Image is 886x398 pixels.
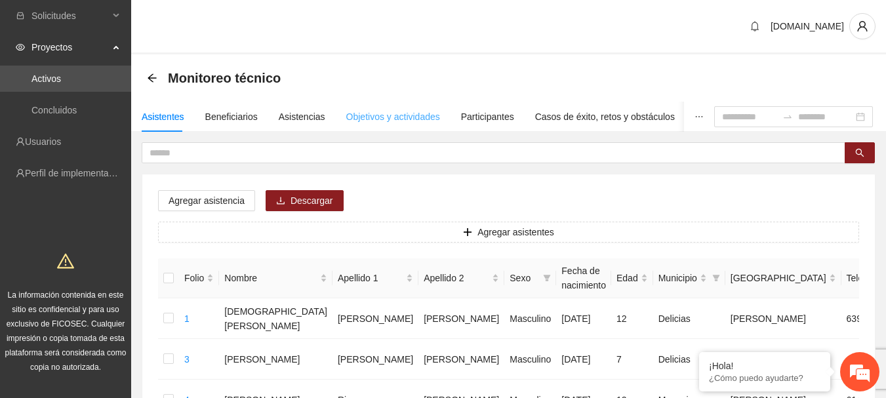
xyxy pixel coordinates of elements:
[16,11,25,20] span: inbox
[611,298,653,339] td: 12
[5,290,127,372] span: La información contenida en este sitio es confidencial y para uso exclusivo de FICOSEC. Cualquier...
[695,112,704,121] span: ellipsis
[219,258,332,298] th: Nombre
[25,136,61,147] a: Usuarios
[504,339,556,380] td: Masculino
[16,43,25,52] span: eye
[418,339,504,380] td: [PERSON_NAME]
[25,168,127,178] a: Perfil de implementadora
[543,274,551,282] span: filter
[850,20,875,32] span: user
[684,102,714,132] button: ellipsis
[855,148,864,159] span: search
[147,73,157,83] span: arrow-left
[168,68,281,89] span: Monitoreo técnico
[418,298,504,339] td: [PERSON_NAME]
[477,225,554,239] span: Agregar asistentes
[219,339,332,380] td: [PERSON_NAME]
[845,142,875,163] button: search
[712,274,720,282] span: filter
[57,252,74,269] span: warning
[179,258,219,298] th: Folio
[219,298,332,339] td: [DEMOGRAPHIC_DATA][PERSON_NAME]
[556,339,611,380] td: [DATE]
[68,67,220,84] div: Chatee con nosotros ahora
[418,258,504,298] th: Apellido 2
[7,262,250,308] textarea: Escriba su mensaje y pulse “Intro”
[332,258,418,298] th: Apellido 1
[782,111,793,122] span: to
[169,193,245,208] span: Agregar asistencia
[540,268,554,288] span: filter
[616,271,638,285] span: Edad
[291,193,333,208] span: Descargar
[158,222,859,243] button: plusAgregar asistentes
[653,298,725,339] td: Delicias
[184,271,204,285] span: Folio
[266,190,344,211] button: downloadDescargar
[332,298,418,339] td: [PERSON_NAME]
[744,16,765,37] button: bell
[725,339,841,380] td: Fracc Del Real
[158,190,255,211] button: Agregar asistencia
[849,13,876,39] button: user
[184,354,190,365] a: 3
[31,3,109,29] span: Solicitudes
[745,21,765,31] span: bell
[725,258,841,298] th: Colonia
[709,373,820,383] p: ¿Cómo puedo ayudarte?
[611,339,653,380] td: 7
[658,271,697,285] span: Municipio
[709,361,820,371] div: ¡Hola!
[142,109,184,124] div: Asistentes
[76,127,181,259] span: Estamos en línea.
[510,271,538,285] span: Sexo
[556,298,611,339] td: [DATE]
[556,258,611,298] th: Fecha de nacimiento
[535,109,675,124] div: Casos de éxito, retos y obstáculos
[611,258,653,298] th: Edad
[276,196,285,207] span: download
[31,105,77,115] a: Concluidos
[147,73,157,84] div: Back
[215,7,247,38] div: Minimizar ventana de chat en vivo
[205,109,258,124] div: Beneficiarios
[463,228,472,238] span: plus
[653,339,725,380] td: Delicias
[461,109,514,124] div: Participantes
[224,271,317,285] span: Nombre
[504,298,556,339] td: Masculino
[731,271,826,285] span: [GEOGRAPHIC_DATA]
[782,111,793,122] span: swap-right
[332,339,418,380] td: [PERSON_NAME]
[346,109,440,124] div: Objetivos y actividades
[771,21,844,31] span: [DOMAIN_NAME]
[338,271,403,285] span: Apellido 1
[31,73,61,84] a: Activos
[725,298,841,339] td: [PERSON_NAME]
[184,313,190,324] a: 1
[279,109,325,124] div: Asistencias
[424,271,489,285] span: Apellido 2
[31,34,109,60] span: Proyectos
[653,258,725,298] th: Municipio
[710,268,723,288] span: filter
